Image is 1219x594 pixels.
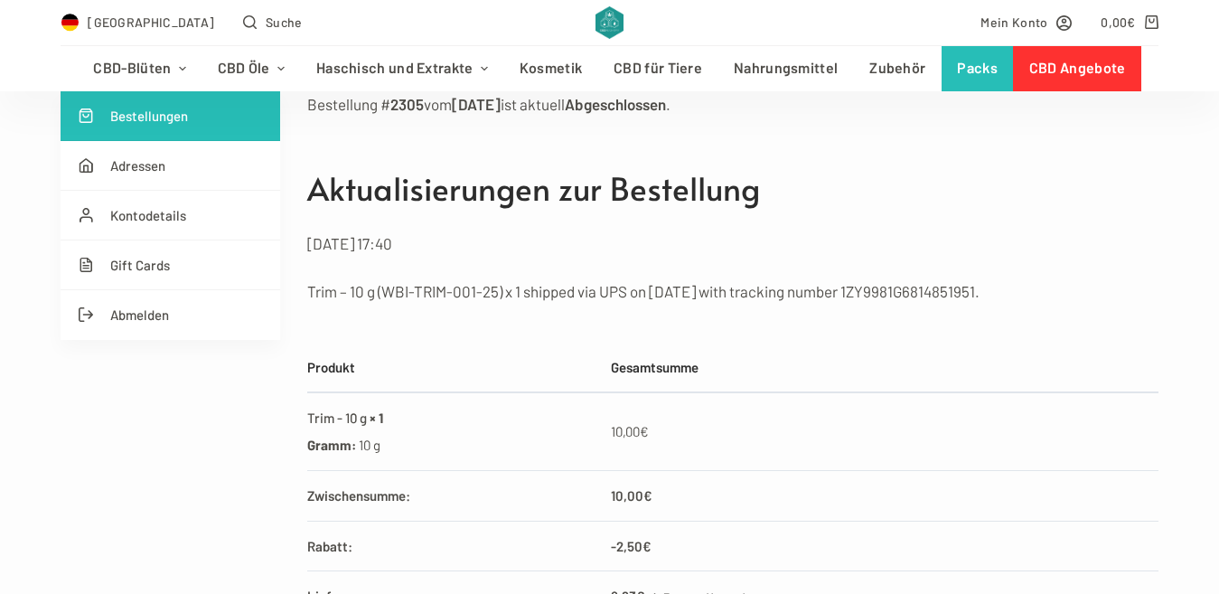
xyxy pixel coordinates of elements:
p: Trim – 10 g (WBI-TRIM-001-25) x 1 shipped via UPS on [DATE] with tracking number 1ZY9981G6814851951. [307,278,1158,304]
p: 10 g [359,434,380,457]
a: CBD Öle [202,46,300,91]
span: Mein Konto [980,12,1047,33]
span: € [642,538,652,554]
img: DE Flag [61,14,79,32]
p: Bestellung # vom ist aktuell . [307,91,1158,117]
img: CBD Alchemy [595,6,624,39]
span: Suche [266,12,303,33]
span: [GEOGRAPHIC_DATA] [88,12,214,33]
h2: Aktualisierungen zur Bestellung [307,165,1158,212]
mark: [DATE] [452,95,501,113]
span: € [640,423,649,439]
bdi: 10,00 [611,423,649,439]
a: Haschisch und Extrakte [300,46,503,91]
a: Zubehör [854,46,942,91]
mark: Abgeschlossen [565,95,666,113]
a: Kosmetik [503,46,597,91]
strong: Gramm: [307,437,356,453]
nav: Header-Menü [78,46,1141,91]
button: Open search form [243,12,302,33]
th: Rabatt: [307,521,602,571]
bdi: 0,00 [1101,14,1136,30]
span: 10,00 [611,487,652,504]
th: Gesamtsumme [602,343,1158,393]
a: Select Country [61,12,214,33]
a: Mein Konto [980,12,1072,33]
th: Zwischensumme: [307,470,602,521]
a: CBD für Tiere [598,46,718,91]
a: CBD-Blüten [78,46,202,91]
a: Nahrungsmittel [718,46,854,91]
a: Adressen [61,141,280,191]
a: Gift Cards [61,240,280,290]
a: CBD Angebote [1013,46,1141,91]
a: Packs [942,46,1014,91]
a: Bestellungen [61,91,280,141]
strong: × 1 [370,410,383,426]
a: Trim - 10 g [307,410,367,426]
span: € [1127,14,1135,30]
mark: 2305 [390,95,424,113]
span: 2,50 [616,538,652,554]
span: € [643,487,652,504]
td: - [602,521,1158,571]
a: Abmelden [61,290,280,340]
a: Shopping cart [1101,12,1158,33]
th: Produkt [307,343,602,393]
p: [DATE] 17:40 [307,231,1158,256]
a: Kontodetails [61,191,280,240]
